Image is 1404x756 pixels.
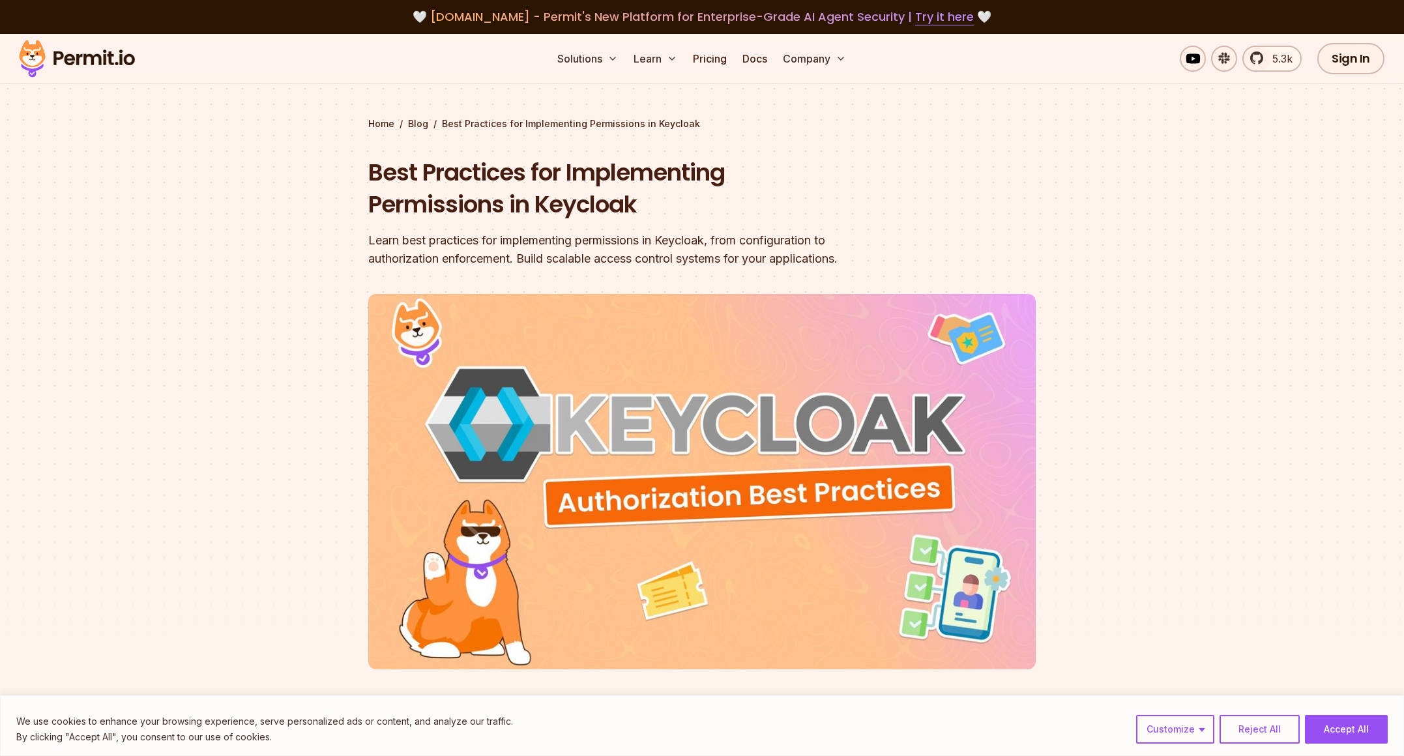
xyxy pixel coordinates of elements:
button: Company [778,46,851,72]
p: We use cookies to enhance your browsing experience, serve personalized ads or content, and analyz... [16,714,513,729]
a: Home [368,117,394,130]
span: [DOMAIN_NAME] - Permit's New Platform for Enterprise-Grade AI Agent Security | [430,8,974,25]
div: Learn best practices for implementing permissions in Keycloak, from configuration to authorizatio... [368,231,869,268]
span: 5.3k [1265,51,1293,66]
img: Permit logo [13,36,141,81]
a: Pricing [688,46,732,72]
button: Customize [1136,715,1214,744]
button: Solutions [552,46,623,72]
div: 🤍 🤍 [31,8,1373,26]
a: Docs [737,46,772,72]
p: By clicking "Accept All", you consent to our use of cookies. [16,729,513,745]
a: Sign In [1317,43,1384,74]
h1: Best Practices for Implementing Permissions in Keycloak [368,156,869,221]
a: 5.3k [1242,46,1302,72]
button: Accept All [1305,715,1388,744]
button: Learn [628,46,682,72]
a: Try it here [915,8,974,25]
div: / / [368,117,1036,130]
a: Blog [408,117,428,130]
img: Best Practices for Implementing Permissions in Keycloak [368,294,1036,669]
button: Reject All [1220,715,1300,744]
